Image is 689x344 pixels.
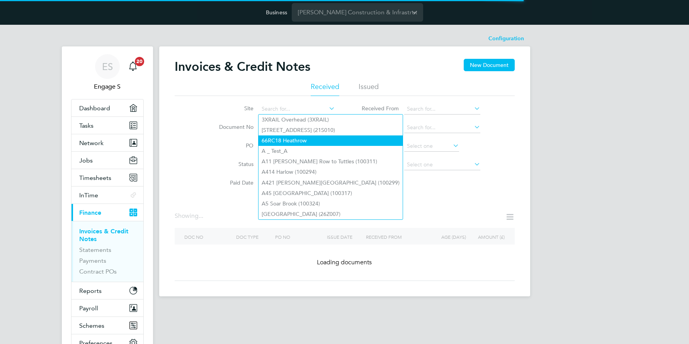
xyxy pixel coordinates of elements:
span: Payroll [79,305,98,312]
li: A421 [PERSON_NAME][GEOGRAPHIC_DATA] (100299) [259,178,403,188]
label: Status [209,161,253,168]
label: Business [266,9,287,16]
span: Finance [79,209,101,216]
li: Received [311,82,339,96]
label: PO [209,142,253,149]
label: Paid Date [209,179,253,186]
button: Jobs [71,152,143,169]
a: ESEngage S [71,54,144,91]
div: Showing [175,212,205,220]
span: 20 [135,57,144,66]
li: A5 Soar Brook (100324) [259,199,403,209]
span: Reports [79,287,102,294]
button: Finance [71,204,143,221]
li: [GEOGRAPHIC_DATA] (26Z007) [259,209,403,219]
li: 66RC18 Heathrow [259,135,403,146]
li: Issued [359,82,379,96]
input: Select one [404,159,480,170]
li: 3XRAIL Overhead (3XRAIL) [259,115,403,125]
a: Invoices & Credit Notes [79,228,128,243]
label: Received From [354,105,399,112]
button: Network [71,134,143,151]
li: A _ Test_A [259,146,403,156]
span: ES [102,62,113,72]
button: Timesheets [71,169,143,186]
h2: Invoices & Credit Notes [175,59,310,74]
label: Site [209,105,253,112]
button: Schemes [71,317,143,334]
button: InTime [71,187,143,204]
li: A414 Harlow (100294) [259,167,403,177]
input: Search for... [404,122,480,133]
button: Payroll [71,300,143,317]
a: Dashboard [71,99,143,116]
span: Schemes [79,322,104,329]
label: Document No [209,123,253,130]
span: Timesheets [79,174,111,181]
button: New Document [464,59,515,71]
li: A45 [GEOGRAPHIC_DATA] (100317) [259,188,403,199]
li: Configuration [488,31,524,46]
li: A11 [PERSON_NAME] Row to Tuttles (100311) [259,156,403,167]
span: ... [199,212,203,220]
div: Finance [71,221,143,282]
input: Select one [404,141,459,152]
span: InTime [79,192,98,199]
a: Payments [79,257,106,264]
span: Jobs [79,157,93,164]
li: [STREET_ADDRESS] (21S010) [259,125,403,135]
a: Contract POs [79,268,117,275]
span: Tasks [79,122,94,129]
a: Statements [79,246,111,253]
button: Reports [71,282,143,299]
input: Search for... [259,104,335,115]
a: Tasks [71,117,143,134]
span: Network [79,139,104,147]
span: Dashboard [79,104,110,112]
a: 20 [125,54,141,79]
input: Search for... [404,104,480,115]
span: Engage S [71,82,144,91]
